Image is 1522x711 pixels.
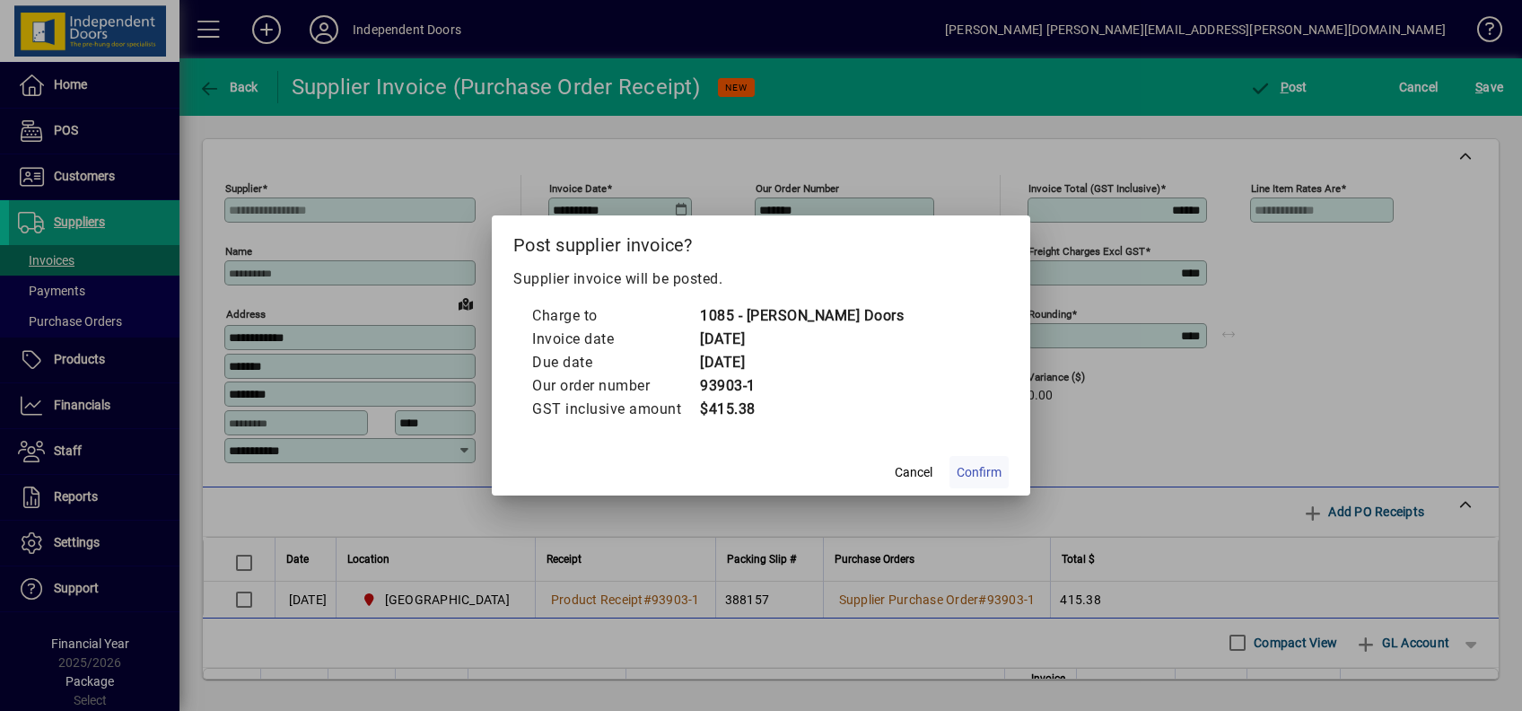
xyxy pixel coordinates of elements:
td: Due date [531,351,699,374]
span: Confirm [957,463,1002,482]
td: 1085 - [PERSON_NAME] Doors [699,304,904,328]
td: 93903-1 [699,374,904,398]
span: Cancel [895,463,932,482]
td: [DATE] [699,328,904,351]
td: [DATE] [699,351,904,374]
td: Charge to [531,304,699,328]
td: Invoice date [531,328,699,351]
td: $415.38 [699,398,904,421]
td: GST inclusive amount [531,398,699,421]
button: Cancel [885,456,942,488]
button: Confirm [949,456,1009,488]
td: Our order number [531,374,699,398]
h2: Post supplier invoice? [492,215,1030,268]
p: Supplier invoice will be posted. [513,268,1009,290]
